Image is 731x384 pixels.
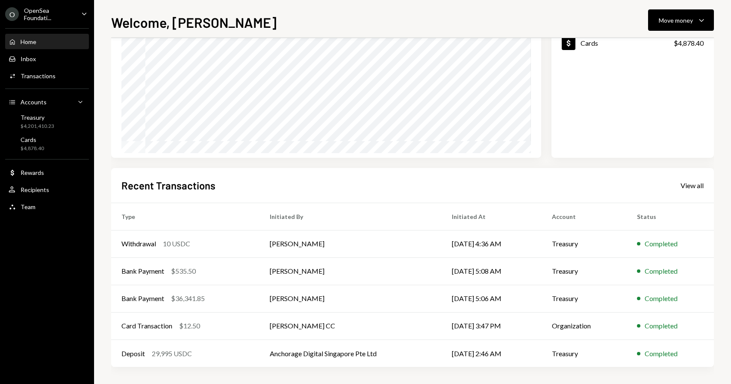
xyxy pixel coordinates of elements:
td: Treasury [542,285,627,312]
button: Move money [648,9,714,31]
div: Card Transaction [121,321,172,331]
div: Completed [645,321,678,331]
div: Treasury [21,114,54,121]
div: Move money [659,16,693,25]
div: Transactions [21,72,56,80]
td: [DATE] 4:36 AM [442,230,542,257]
a: Treasury$4,201,410.23 [5,111,89,132]
td: [DATE] 5:08 AM [442,257,542,285]
td: [DATE] 3:47 PM [442,312,542,340]
td: [PERSON_NAME] CC [259,312,442,340]
a: Rewards [5,165,89,180]
div: $4,201,410.23 [21,123,54,130]
div: 29,995 USDC [152,349,192,359]
div: $36,341.85 [171,293,205,304]
td: [PERSON_NAME] [259,285,442,312]
th: Type [111,203,259,230]
div: 10 USDC [163,239,190,249]
div: Bank Payment [121,266,164,276]
a: Team [5,199,89,214]
td: Treasury [542,230,627,257]
div: Completed [645,266,678,276]
a: Recipients [5,182,89,197]
div: $4,878.40 [21,145,44,152]
div: $12.50 [179,321,200,331]
td: Anchorage Digital Singapore Pte Ltd [259,340,442,367]
div: Withdrawal [121,239,156,249]
td: Organization [542,312,627,340]
div: $535.50 [171,266,196,276]
th: Status [627,203,714,230]
td: Treasury [542,257,627,285]
div: Team [21,203,35,210]
div: Cards [21,136,44,143]
h1: Welcome, [PERSON_NAME] [111,14,277,31]
a: Home [5,34,89,49]
div: Completed [645,349,678,359]
a: Cards$4,878.40 [5,133,89,154]
div: $4,878.40 [674,38,704,48]
div: OpenSea Foundati... [24,7,74,21]
th: Account [542,203,627,230]
div: Inbox [21,55,36,62]
div: Completed [645,293,678,304]
td: Treasury [542,340,627,367]
td: [PERSON_NAME] [259,230,442,257]
div: View all [681,181,704,190]
div: Cards [581,39,598,47]
a: Transactions [5,68,89,83]
div: O [5,7,19,21]
div: Home [21,38,36,45]
h2: Recent Transactions [121,178,215,192]
div: Accounts [21,98,47,106]
a: View all [681,180,704,190]
a: Accounts [5,94,89,109]
div: Rewards [21,169,44,176]
div: Deposit [121,349,145,359]
th: Initiated At [442,203,542,230]
div: Bank Payment [121,293,164,304]
a: Inbox [5,51,89,66]
a: Cards$4,878.40 [551,29,714,57]
div: Completed [645,239,678,249]
th: Initiated By [259,203,442,230]
td: [PERSON_NAME] [259,257,442,285]
div: Recipients [21,186,49,193]
td: [DATE] 5:06 AM [442,285,542,312]
td: [DATE] 2:46 AM [442,340,542,367]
